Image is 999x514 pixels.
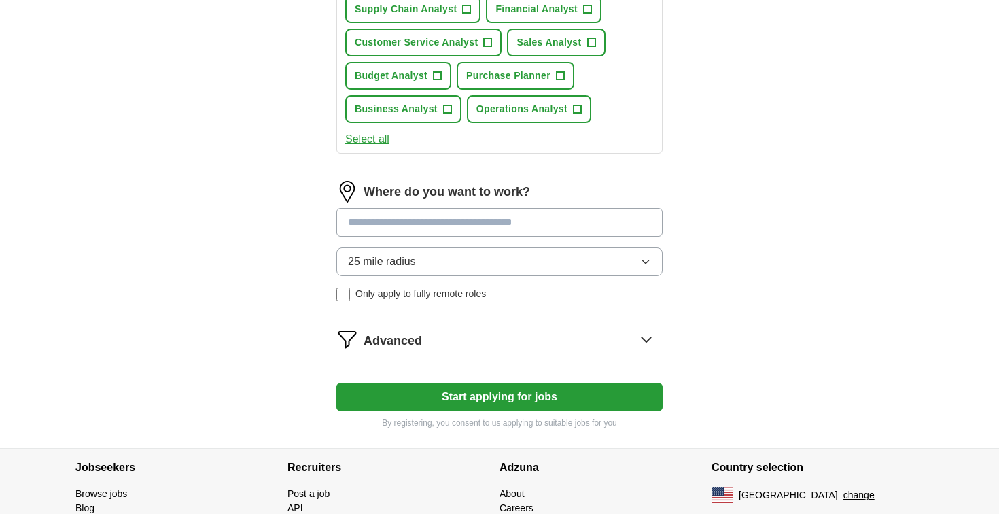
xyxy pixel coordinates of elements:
span: Purchase Planner [466,69,550,83]
img: filter [336,328,358,350]
a: About [500,488,525,499]
button: Operations Analyst [467,95,591,123]
button: Start applying for jobs [336,383,663,411]
a: Post a job [287,488,330,499]
label: Where do you want to work? [364,183,530,201]
button: Business Analyst [345,95,461,123]
button: change [843,488,875,502]
a: Careers [500,502,533,513]
span: Budget Analyst [355,69,427,83]
span: Advanced [364,332,422,350]
span: Operations Analyst [476,102,567,116]
span: Supply Chain Analyst [355,2,457,16]
input: Only apply to fully remote roles [336,288,350,301]
p: By registering, you consent to us applying to suitable jobs for you [336,417,663,429]
span: Financial Analyst [495,2,578,16]
a: Browse jobs [75,488,127,499]
h4: Country selection [712,449,924,487]
button: Budget Analyst [345,62,451,90]
span: Sales Analyst [516,35,581,50]
img: US flag [712,487,733,503]
span: 25 mile radius [348,254,416,270]
span: [GEOGRAPHIC_DATA] [739,488,838,502]
button: Customer Service Analyst [345,29,502,56]
button: Select all [345,131,389,148]
button: Sales Analyst [507,29,605,56]
span: Business Analyst [355,102,438,116]
span: Customer Service Analyst [355,35,478,50]
span: Only apply to fully remote roles [355,287,486,301]
a: Blog [75,502,94,513]
a: API [287,502,303,513]
button: Purchase Planner [457,62,574,90]
button: 25 mile radius [336,247,663,276]
img: location.png [336,181,358,203]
